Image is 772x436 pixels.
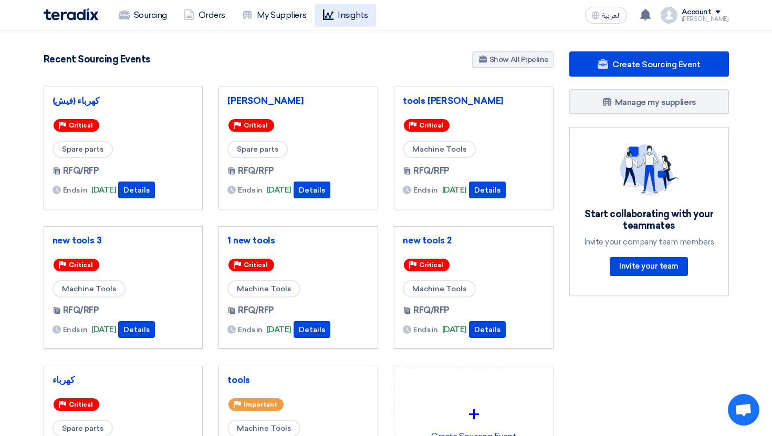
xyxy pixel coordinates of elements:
img: invite_your_team.svg [620,144,679,196]
a: [PERSON_NAME] [227,95,369,106]
span: RFQ/RFP [63,304,99,317]
span: Critical [244,122,268,129]
button: العربية [585,7,627,24]
a: new tools 2 [403,235,545,246]
span: Machine Tools [227,280,300,297]
span: Critical [69,261,93,269]
span: Machine Tools [403,280,476,297]
span: Ends in [413,324,438,335]
span: Critical [419,261,443,269]
span: Spare parts [227,141,288,158]
a: Orders [175,4,234,27]
a: tools [PERSON_NAME] [403,95,545,106]
a: My Suppliers [234,4,315,27]
a: Insights [315,4,376,27]
span: RFQ/RFP [63,165,99,177]
button: Details [469,182,506,198]
button: Details [294,321,330,338]
div: Account [682,8,712,17]
span: Ends in [413,185,438,196]
img: profile_test.png [661,7,677,24]
button: Details [469,321,506,338]
span: Ends in [238,324,263,335]
a: Invite your team [610,257,687,276]
a: Manage my suppliers [569,89,729,114]
button: Details [118,321,155,338]
span: Critical [244,261,268,269]
a: tools [227,375,369,385]
span: [DATE] [442,184,467,196]
button: Details [118,182,155,198]
span: Ends in [63,185,88,196]
span: Machine Tools [53,280,126,297]
button: Details [294,182,330,198]
h4: Recent Sourcing Events [44,54,150,65]
span: [DATE] [91,184,116,196]
span: Create Sourcing Event [612,59,700,69]
span: [DATE] [267,324,291,336]
a: كهرباء (فيش) [53,95,194,106]
span: Critical [419,122,443,129]
span: [DATE] [442,324,467,336]
a: new tools 3 [53,235,194,246]
span: RFQ/RFP [238,165,274,177]
span: RFQ/RFP [238,304,274,317]
span: Important [244,401,277,408]
a: كهرباء [53,375,194,385]
a: Show All Pipeline [472,51,554,68]
a: Open chat [728,394,759,426]
span: Ends in [63,324,88,335]
span: Machine Tools [403,141,476,158]
span: RFQ/RFP [413,165,450,177]
a: Sourcing [111,4,175,27]
span: [DATE] [91,324,116,336]
span: Critical [69,401,93,408]
img: Teradix logo [44,8,98,20]
div: Invite your company team members [582,237,716,247]
span: Critical [69,122,93,129]
span: RFQ/RFP [413,304,450,317]
span: العربية [602,12,621,19]
span: Ends in [238,185,263,196]
a: 1 new tools [227,235,369,246]
div: [PERSON_NAME] [682,16,729,22]
span: [DATE] [267,184,291,196]
div: + [403,399,545,430]
span: Spare parts [53,141,113,158]
div: Start collaborating with your teammates [582,208,716,232]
